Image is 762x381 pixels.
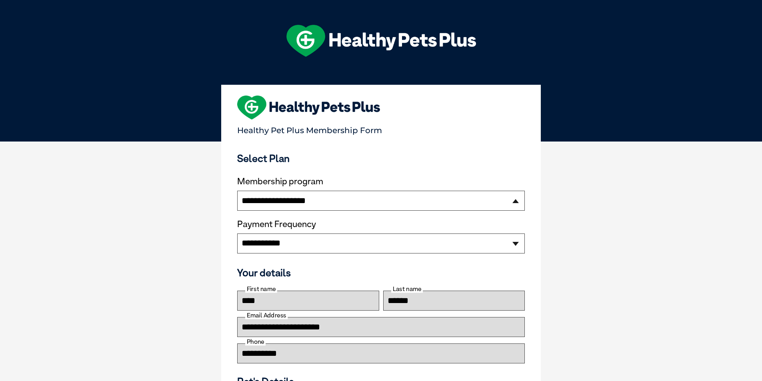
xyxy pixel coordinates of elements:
img: heart-shape-hpp-logo-large.png [237,96,380,120]
label: Last name [391,285,423,293]
h3: Your details [237,267,525,279]
label: Email Address [245,312,288,319]
label: Phone [245,338,266,345]
label: First name [245,285,277,293]
img: hpp-logo-landscape-green-white.png [286,25,476,57]
p: Healthy Pet Plus Membership Form [237,122,525,135]
label: Membership program [237,176,525,187]
label: Payment Frequency [237,219,316,229]
h3: Select Plan [237,152,525,164]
